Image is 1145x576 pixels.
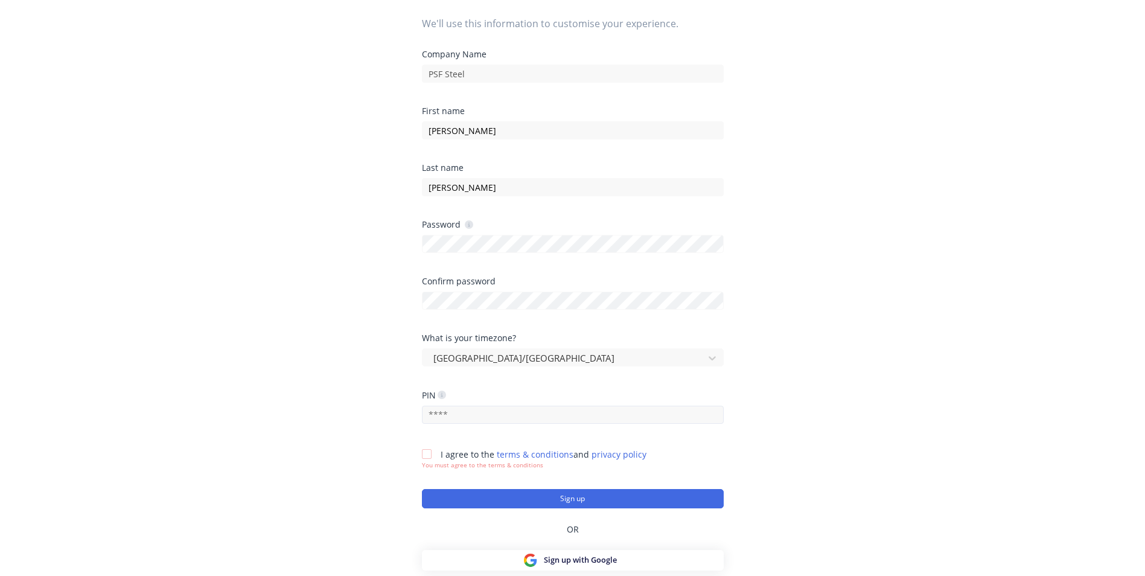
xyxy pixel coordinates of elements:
[422,550,724,571] button: Sign up with Google
[422,461,646,470] div: You must agree to the terms & conditions
[422,508,724,550] div: OR
[422,107,724,115] div: First name
[422,334,724,342] div: What is your timezone?
[422,164,724,172] div: Last name
[422,389,446,401] div: PIN
[422,50,724,59] div: Company Name
[544,554,617,566] span: Sign up with Google
[422,16,724,31] span: We'll use this information to customise your experience.
[422,277,724,286] div: Confirm password
[703,408,718,422] keeper-lock: Open Keeper Popup
[703,293,718,308] keeper-lock: Open Keeper Popup
[441,449,646,460] span: I agree to the and
[497,449,573,460] a: terms & conditions
[422,219,473,230] div: Password
[592,449,646,460] a: privacy policy
[422,489,724,508] button: Sign up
